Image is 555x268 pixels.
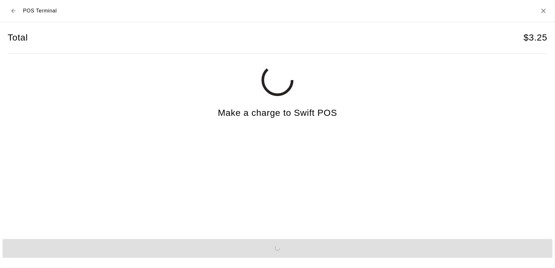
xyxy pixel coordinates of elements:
h4: Make a charge to Swift POS [218,108,337,119]
h4: Total [8,32,28,43]
button: Back to checkout [8,5,19,17]
div: POS Terminal [8,5,57,17]
h4: $ 3.25 [524,32,547,43]
button: Close [540,7,547,15]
